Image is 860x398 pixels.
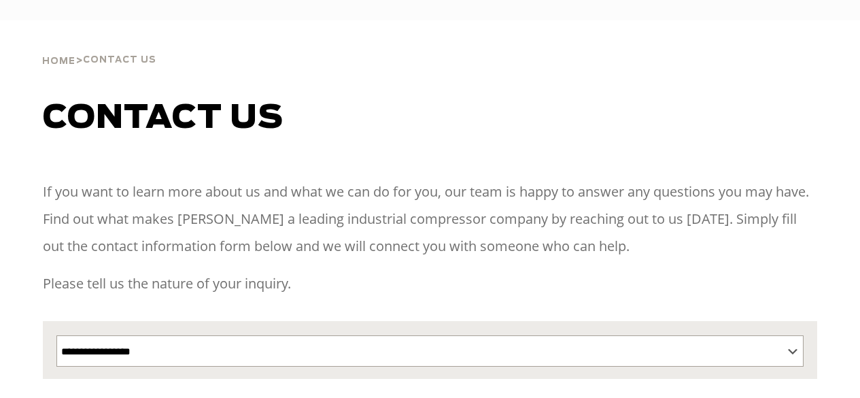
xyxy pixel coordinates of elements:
a: Home [42,54,75,67]
div: > [42,20,156,72]
span: Home [42,57,75,66]
p: Please tell us the nature of your inquiry. [43,270,818,297]
p: If you want to learn more about us and what we can do for you, our team is happy to answer any qu... [43,178,818,260]
span: Contact us [43,102,283,135]
span: Contact Us [83,56,156,65]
